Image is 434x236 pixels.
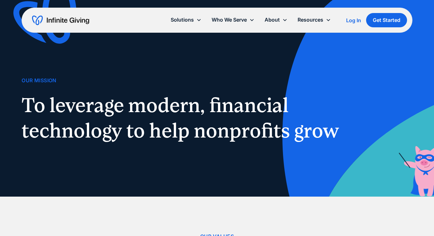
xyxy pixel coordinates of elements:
div: Who We Serve [207,13,260,27]
div: Solutions [166,13,207,27]
h1: To leverage modern, financial technology to help nonprofits grow [22,92,346,143]
a: Get Started [366,13,407,27]
div: Who We Serve [212,16,247,24]
div: About [265,16,280,24]
div: Solutions [171,16,194,24]
div: About [260,13,293,27]
a: home [32,15,89,25]
div: Resources [293,13,336,27]
div: Resources [298,16,323,24]
a: Log In [346,17,361,24]
div: Our Mission [22,76,56,85]
div: Log In [346,18,361,23]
